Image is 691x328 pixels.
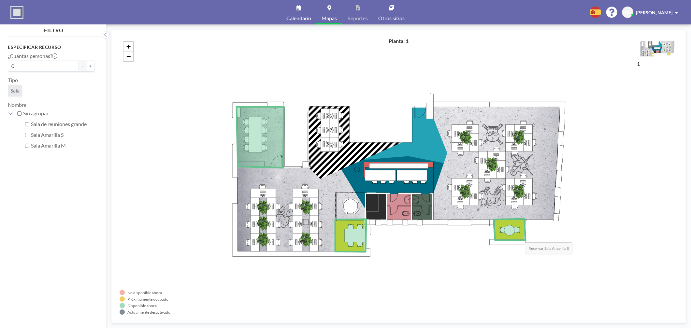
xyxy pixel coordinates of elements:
label: Sala de reuniones grande [31,121,94,127]
img: 090430091581d4631f939019bbb01169.png [637,38,678,59]
span: Sala [10,87,20,93]
span: Mapas [322,16,337,21]
label: 1 [637,61,640,67]
span: [PERSON_NAME] [636,10,672,15]
div: Próximamente ocupado [127,297,168,302]
label: Tipo [8,77,18,83]
h3: Especificar recurso [8,44,94,50]
span: Reportes [347,16,368,21]
span: Reservar Sala Amarilla S [525,242,572,254]
div: No disponible ahora [127,290,162,295]
label: Nombre [8,102,26,108]
span: − [126,52,131,60]
h4: FILTRO [8,24,100,34]
span: Calendario [286,16,311,21]
button: + [87,61,94,72]
label: Sala Amarilla S [31,132,94,138]
label: Sin agrupar [23,110,94,117]
a: Zoom out [123,51,133,61]
button: - [79,61,87,72]
label: Sala Amarilla M [31,142,94,149]
span: AG [625,9,631,15]
h4: Planta: 1 [389,38,409,44]
span: + [126,42,131,50]
div: Disponible ahora [127,303,157,308]
img: organization-logo [10,6,23,19]
a: Zoom in [123,42,133,51]
div: Actualmente desactivado [127,310,170,315]
span: Otros sitios [378,16,405,21]
label: ¿Cuántas personas? [8,53,57,59]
